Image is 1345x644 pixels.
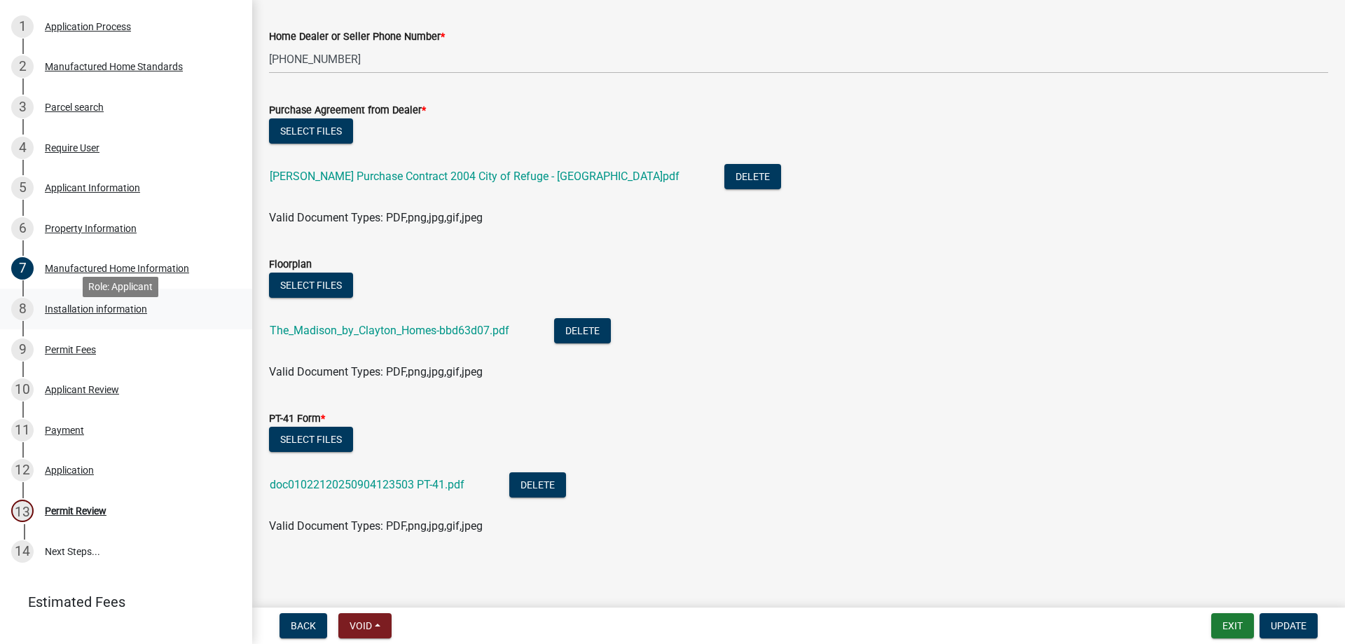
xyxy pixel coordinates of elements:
a: Estimated Fees [11,588,230,616]
div: 11 [11,419,34,441]
div: Manufactured Home Information [45,263,189,273]
span: Valid Document Types: PDF,png,jpg,gif,jpeg [269,365,483,378]
span: Update [1271,620,1306,631]
label: PT-41 Form [269,414,325,424]
div: 13 [11,500,34,522]
a: doc01022120250904123503 PT-41.pdf [270,478,464,491]
label: Floorplan [269,260,312,270]
div: 3 [11,96,34,118]
div: 1 [11,15,34,38]
div: 7 [11,257,34,280]
div: 12 [11,459,34,481]
button: Update [1260,613,1318,638]
div: 2 [11,55,34,78]
div: Applicant Information [45,183,140,193]
div: Installation information [45,304,147,314]
button: Exit [1211,613,1254,638]
button: Select files [269,427,353,452]
wm-modal-confirm: Delete Document [509,479,566,493]
div: Parcel search [45,102,104,112]
button: Select files [269,118,353,144]
div: Application Process [45,22,131,32]
label: Home Dealer or Seller Phone Number [269,32,445,42]
div: Require User [45,143,99,153]
div: Role: Applicant [83,277,158,297]
div: Permit Fees [45,345,96,355]
span: Void [350,620,372,631]
wm-modal-confirm: Delete Document [724,171,781,184]
a: [PERSON_NAME] Purchase Contract 2004 City of Refuge - [GEOGRAPHIC_DATA]pdf [270,170,680,183]
span: Back [291,620,316,631]
div: Manufactured Home Standards [45,62,183,71]
wm-modal-confirm: Delete Document [554,325,611,338]
button: Delete [509,472,566,498]
div: 9 [11,338,34,361]
a: The_Madison_by_Clayton_Homes-bbd63d07.pdf [270,324,509,337]
div: Permit Review [45,506,106,516]
div: Application [45,465,94,475]
span: Valid Document Types: PDF,png,jpg,gif,jpeg [269,519,483,533]
button: Void [338,613,392,638]
div: 5 [11,177,34,199]
div: Payment [45,425,84,435]
button: Select files [269,273,353,298]
div: Property Information [45,224,137,233]
button: Back [280,613,327,638]
div: 6 [11,217,34,240]
div: Applicant Review [45,385,119,395]
label: Purchase Agreement from Dealer [269,106,426,116]
div: 8 [11,298,34,320]
div: 14 [11,540,34,563]
button: Delete [554,318,611,343]
span: Valid Document Types: PDF,png,jpg,gif,jpeg [269,211,483,224]
button: Delete [724,164,781,189]
div: 10 [11,378,34,401]
div: 4 [11,137,34,159]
